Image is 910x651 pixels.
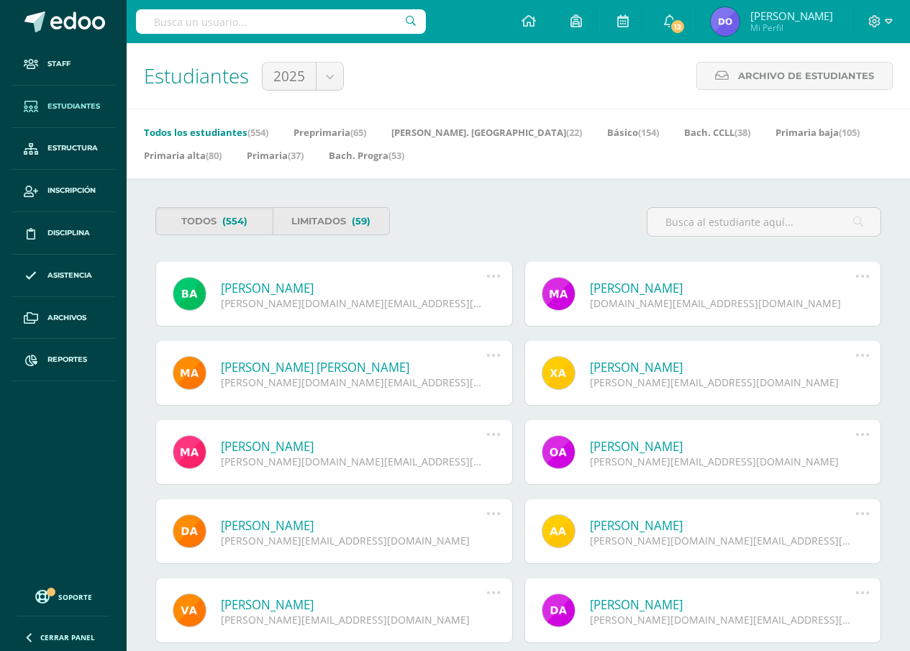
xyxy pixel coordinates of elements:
span: Estudiantes [144,62,249,89]
a: [PERSON_NAME] [590,359,856,375]
span: (105) [839,126,860,139]
div: [DOMAIN_NAME][EMAIL_ADDRESS][DOMAIN_NAME] [590,296,856,310]
div: [PERSON_NAME][EMAIL_ADDRESS][DOMAIN_NAME] [221,613,487,627]
div: [PERSON_NAME][EMAIL_ADDRESS][DOMAIN_NAME] [590,375,856,389]
span: Inscripción [47,185,96,196]
span: Archivos [47,312,86,324]
span: Asistencia [47,270,92,281]
a: Archivos [12,297,115,340]
a: Reportes [12,339,115,381]
a: 2025 [263,63,343,90]
a: Archivo de Estudiantes [696,62,893,90]
a: Bach. CCLL(38) [684,121,750,144]
a: [PERSON_NAME] [PERSON_NAME] [221,359,487,375]
span: (80) [206,149,222,162]
a: Estudiantes [12,86,115,128]
a: Primaria(37) [247,144,304,167]
span: (22) [566,126,582,139]
a: Todos los estudiantes(554) [144,121,268,144]
a: [PERSON_NAME] [221,438,487,455]
a: Preprimaria(65) [294,121,366,144]
input: Busca al estudiante aquí... [647,208,881,236]
a: Estructura [12,128,115,170]
img: 580415d45c0d8f7ad9595d428b689caf.png [711,7,740,36]
span: 12 [670,19,686,35]
input: Busca un usuario... [136,9,426,34]
a: Soporte [17,586,109,606]
span: [PERSON_NAME] [750,9,833,23]
div: [PERSON_NAME][DOMAIN_NAME][EMAIL_ADDRESS][DOMAIN_NAME] [590,534,856,547]
a: [PERSON_NAME]. [GEOGRAPHIC_DATA](22) [391,121,582,144]
div: [PERSON_NAME][DOMAIN_NAME][EMAIL_ADDRESS][DOMAIN_NAME] [221,296,487,310]
div: [PERSON_NAME][EMAIL_ADDRESS][DOMAIN_NAME] [590,455,856,468]
span: (37) [288,149,304,162]
a: Primaria alta(80) [144,144,222,167]
span: 2025 [273,63,305,90]
a: Inscripción [12,170,115,212]
a: [PERSON_NAME] [590,517,856,534]
a: Básico(154) [607,121,659,144]
span: Estudiantes [47,101,100,112]
span: (154) [638,126,659,139]
a: Staff [12,43,115,86]
span: (65) [350,126,366,139]
a: [PERSON_NAME] [221,280,487,296]
a: Disciplina [12,212,115,255]
a: Bach. Progra(53) [329,144,404,167]
a: [PERSON_NAME] [590,280,856,296]
a: [PERSON_NAME] [590,596,856,613]
span: (53) [388,149,404,162]
a: [PERSON_NAME] [221,596,487,613]
div: [PERSON_NAME][EMAIL_ADDRESS][DOMAIN_NAME] [221,534,487,547]
a: Primaria baja(105) [775,121,860,144]
span: Estructura [47,142,98,154]
span: Cerrar panel [40,632,95,642]
a: Todos(554) [155,207,273,235]
span: (38) [734,126,750,139]
span: Disciplina [47,227,90,239]
span: (59) [352,208,370,235]
a: [PERSON_NAME] [590,438,856,455]
span: (554) [222,208,247,235]
span: Soporte [58,592,92,602]
span: (554) [247,126,268,139]
a: Limitados(59) [273,207,390,235]
div: [PERSON_NAME][DOMAIN_NAME][EMAIL_ADDRESS][DOMAIN_NAME] [590,613,856,627]
div: [PERSON_NAME][DOMAIN_NAME][EMAIL_ADDRESS][DOMAIN_NAME] [221,455,487,468]
a: [PERSON_NAME] [221,517,487,534]
span: Archivo de Estudiantes [738,63,874,89]
span: Mi Perfil [750,22,833,34]
span: Reportes [47,354,87,365]
span: Staff [47,58,70,70]
a: Asistencia [12,255,115,297]
div: [PERSON_NAME][DOMAIN_NAME][EMAIL_ADDRESS][DOMAIN_NAME] [221,375,487,389]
